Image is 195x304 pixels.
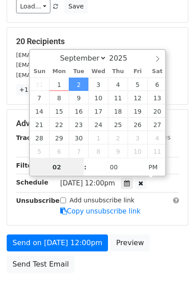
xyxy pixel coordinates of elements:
strong: Schedule [16,179,48,186]
input: Hour [30,158,84,176]
span: September 18, 2025 [108,104,128,118]
a: Copy unsubscribe link [60,207,141,215]
a: Preview [110,234,149,251]
span: October 4, 2025 [147,131,167,144]
span: September 14, 2025 [30,104,50,118]
span: Sat [147,69,167,74]
small: [EMAIL_ADDRESS][DOMAIN_NAME] [16,52,116,58]
h5: Advanced [16,119,179,128]
input: Year [107,54,139,62]
a: Send on [DATE] 12:00pm [7,234,108,251]
span: Fri [128,69,147,74]
span: September 15, 2025 [49,104,69,118]
span: September 10, 2025 [88,91,108,104]
strong: Filters [16,162,39,169]
h5: 20 Recipients [16,37,179,46]
span: September 30, 2025 [69,131,88,144]
span: Mon [49,69,69,74]
span: September 22, 2025 [49,118,69,131]
span: Tue [69,69,88,74]
span: September 13, 2025 [147,91,167,104]
span: September 5, 2025 [128,78,147,91]
strong: Unsubscribe [16,197,60,204]
span: October 9, 2025 [108,144,128,158]
iframe: Chat Widget [150,261,195,304]
a: Send Test Email [7,256,75,273]
span: [DATE] 12:00pm [60,179,115,187]
span: September 25, 2025 [108,118,128,131]
span: October 7, 2025 [69,144,88,158]
span: October 2, 2025 [108,131,128,144]
span: September 11, 2025 [108,91,128,104]
span: September 19, 2025 [128,104,147,118]
span: Wed [88,69,108,74]
small: [EMAIL_ADDRESS][DOMAIN_NAME] [16,72,116,78]
span: September 8, 2025 [49,91,69,104]
span: September 1, 2025 [49,78,69,91]
span: August 31, 2025 [30,78,50,91]
span: September 16, 2025 [69,104,88,118]
input: Minute [87,158,141,176]
span: September 3, 2025 [88,78,108,91]
span: October 11, 2025 [147,144,167,158]
small: [EMAIL_ADDRESS][DOMAIN_NAME] [16,62,116,68]
span: September 27, 2025 [147,118,167,131]
span: September 21, 2025 [30,118,50,131]
span: October 5, 2025 [30,144,50,158]
span: September 12, 2025 [128,91,147,104]
span: September 4, 2025 [108,78,128,91]
span: September 24, 2025 [88,118,108,131]
span: October 1, 2025 [88,131,108,144]
span: September 20, 2025 [147,104,167,118]
span: September 29, 2025 [49,131,69,144]
span: October 6, 2025 [49,144,69,158]
strong: Tracking [16,134,46,141]
span: Thu [108,69,128,74]
span: September 9, 2025 [69,91,88,104]
span: October 10, 2025 [128,144,147,158]
span: September 17, 2025 [88,104,108,118]
span: September 6, 2025 [147,78,167,91]
span: September 26, 2025 [128,118,147,131]
span: September 23, 2025 [69,118,88,131]
span: September 28, 2025 [30,131,50,144]
label: Add unsubscribe link [70,196,135,205]
span: : [84,158,87,176]
span: Sun [30,69,50,74]
span: October 3, 2025 [128,131,147,144]
span: September 7, 2025 [30,91,50,104]
a: +17 more [16,84,54,95]
span: Click to toggle [141,158,166,176]
span: September 2, 2025 [69,78,88,91]
span: October 8, 2025 [88,144,108,158]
